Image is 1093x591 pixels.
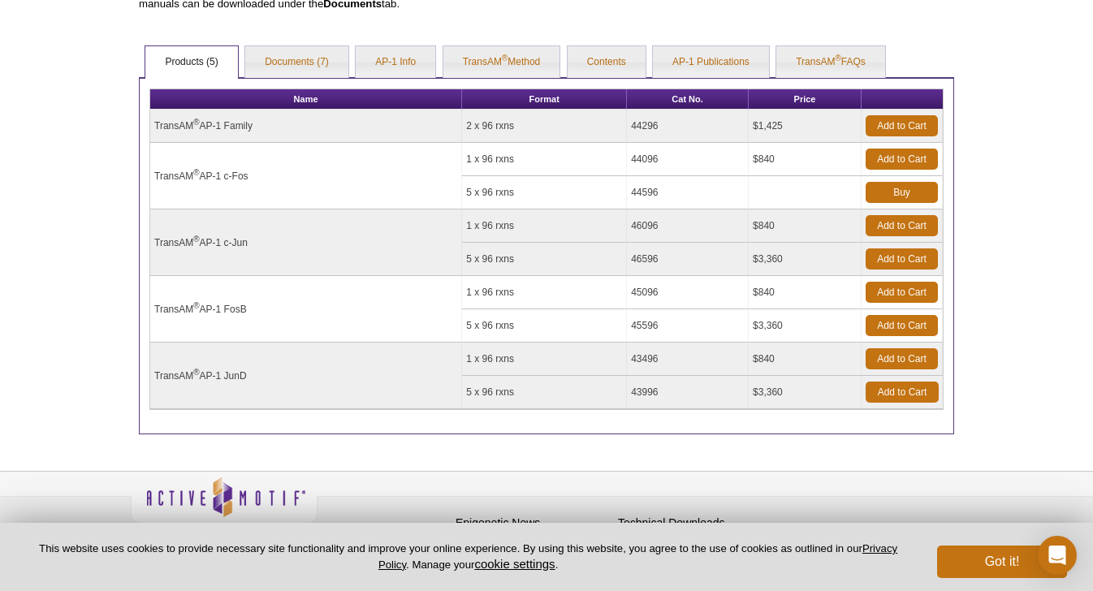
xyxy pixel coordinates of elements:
[131,472,318,537] img: Active Motif,
[866,315,938,336] a: Add to Cart
[462,243,627,276] td: 5 x 96 rxns
[627,143,749,176] td: 44096
[462,110,627,143] td: 2 x 96 rxns
[193,301,199,310] sup: ®
[462,143,627,176] td: 1 x 96 rxns
[443,46,560,79] a: TransAM®Method
[150,143,462,209] td: TransAM AP-1 c-Fos
[456,516,610,530] h4: Epigenetic News
[150,276,462,343] td: TransAM AP-1 FosB
[866,182,938,203] a: Buy
[749,309,862,343] td: $3,360
[627,176,749,209] td: 44596
[378,542,897,570] a: Privacy Policy
[150,343,462,409] td: TransAM AP-1 JunD
[780,500,902,536] table: Click to Verify - This site chose Symantec SSL for secure e-commerce and confidential communicati...
[502,54,508,63] sup: ®
[627,243,749,276] td: 46596
[627,343,749,376] td: 43496
[1038,536,1077,575] div: Open Intercom Messenger
[749,243,862,276] td: $3,360
[193,235,199,244] sup: ®
[749,89,862,110] th: Price
[866,382,939,403] a: Add to Cart
[749,143,862,176] td: $840
[937,546,1067,578] button: Got it!
[462,309,627,343] td: 5 x 96 rxns
[245,46,348,79] a: Documents (7)
[866,149,938,170] a: Add to Cart
[749,209,862,243] td: $840
[462,276,627,309] td: 1 x 96 rxns
[627,110,749,143] td: 44296
[326,514,389,538] a: Privacy Policy
[462,89,627,110] th: Format
[627,276,749,309] td: 45096
[866,115,938,136] a: Add to Cart
[653,46,769,79] a: AP-1 Publications
[749,376,862,409] td: $3,360
[193,118,199,127] sup: ®
[193,168,199,177] sup: ®
[627,309,749,343] td: 45596
[150,89,462,110] th: Name
[866,282,938,303] a: Add to Cart
[26,541,910,572] p: This website uses cookies to provide necessary site functionality and improve your online experie...
[749,110,862,143] td: $1,425
[866,348,938,369] a: Add to Cart
[627,209,749,243] td: 46096
[749,343,862,376] td: $840
[145,46,237,79] a: Products (5)
[462,209,627,243] td: 1 x 96 rxns
[462,376,627,409] td: 5 x 96 rxns
[776,46,885,79] a: TransAM®FAQs
[150,110,462,143] td: TransAM AP-1 Family
[835,54,840,63] sup: ®
[627,376,749,409] td: 43996
[462,176,627,209] td: 5 x 96 rxns
[618,516,772,530] h4: Technical Downloads
[627,89,749,110] th: Cat No.
[356,46,435,79] a: AP-1 Info
[462,343,627,376] td: 1 x 96 rxns
[193,368,199,377] sup: ®
[866,248,938,270] a: Add to Cart
[568,46,646,79] a: Contents
[150,209,462,276] td: TransAM AP-1 c-Jun
[866,215,938,236] a: Add to Cart
[749,276,862,309] td: $840
[474,557,555,571] button: cookie settings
